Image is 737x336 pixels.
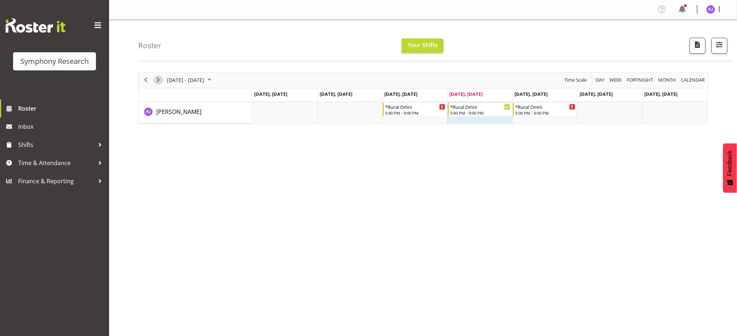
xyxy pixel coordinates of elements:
button: Month [680,75,706,85]
div: next period [152,73,164,88]
span: Week [609,75,623,85]
button: Filter Shifts [712,38,728,54]
span: Inbox [18,121,105,132]
button: Feedback - Show survey [723,143,737,193]
button: Time Scale [564,75,589,85]
span: [DATE], [DATE] [320,91,353,97]
button: August 2025 [166,75,215,85]
div: Aditi Jaiswal"s event - *Rural Omni Begin From Thursday, August 21, 2025 at 5:00:00 PM GMT+10:00 ... [448,103,512,116]
span: Your Shifts [408,41,438,49]
span: [DATE], [DATE] [645,91,678,97]
button: Timeline Day [595,75,606,85]
table: Timeline Week of August 21, 2025 [252,102,708,124]
span: [DATE], [DATE] [254,91,287,97]
span: [DATE], [DATE] [514,91,548,97]
td: Aditi Jaiswal resource [139,102,252,124]
h4: Roster [138,41,161,50]
span: Day [595,75,605,85]
button: Fortnight [626,75,655,85]
button: Next [153,75,163,85]
button: Your Shifts [402,38,444,53]
button: Timeline Week [609,75,624,85]
div: *Rural Omni [385,103,445,110]
div: previous period [140,73,152,88]
div: Timeline Week of August 21, 2025 [138,72,708,124]
button: Timeline Month [657,75,678,85]
button: Previous [141,75,151,85]
span: [DATE], [DATE] [580,91,613,97]
div: 5:00 PM - 9:00 PM [516,110,576,116]
span: Feedback [727,151,733,176]
span: Roster [18,103,105,114]
div: 5:00 PM - 9:00 PM [385,110,445,116]
span: Finance & Reporting [18,176,95,187]
div: *Rural Omni [516,103,576,110]
img: Rosterit website logo [5,18,65,33]
span: Month [658,75,677,85]
button: Download a PDF of the roster according to the set date range. [690,38,706,54]
div: 5:00 PM - 9:00 PM [450,110,510,116]
span: Shifts [18,139,95,150]
div: *Rural Omni [450,103,510,110]
span: [DATE], [DATE] [450,91,483,97]
div: Aditi Jaiswal"s event - *Rural Omni Begin From Friday, August 22, 2025 at 5:00:00 PM GMT+10:00 En... [513,103,577,116]
img: aditi-jaiswal1830.jpg [706,5,715,14]
a: [PERSON_NAME] [156,107,201,116]
div: Symphony Research [20,56,89,67]
span: Time Scale [564,75,588,85]
span: calendar [681,75,706,85]
div: August 18 - 24, 2025 [164,73,216,88]
span: Time & Attendance [18,157,95,168]
span: [DATE] - [DATE] [166,75,205,85]
div: Aditi Jaiswal"s event - *Rural Omni Begin From Wednesday, August 20, 2025 at 5:00:00 PM GMT+10:00... [383,103,447,116]
span: [DATE], [DATE] [385,91,418,97]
